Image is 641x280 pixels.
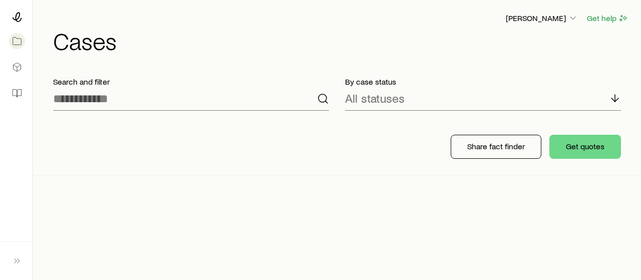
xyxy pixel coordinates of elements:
button: Get help [586,13,629,24]
button: [PERSON_NAME] [505,13,578,25]
p: By case status [345,77,621,87]
p: Search and filter [53,77,329,87]
h1: Cases [53,29,629,53]
p: Share fact finder [467,141,525,151]
button: Get quotes [549,135,621,159]
p: [PERSON_NAME] [506,13,578,23]
button: Share fact finder [451,135,541,159]
p: All statuses [345,91,405,105]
